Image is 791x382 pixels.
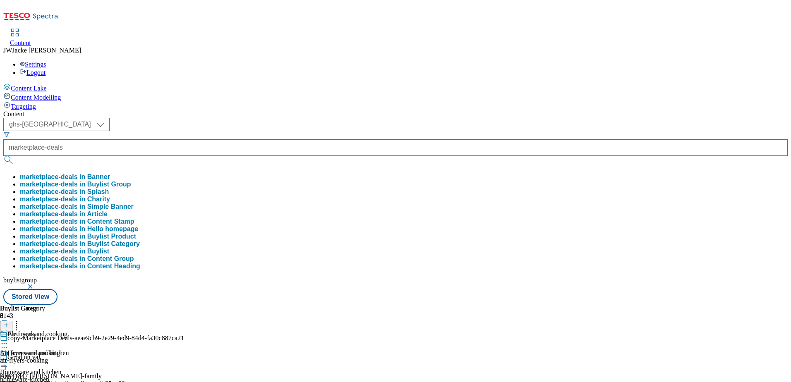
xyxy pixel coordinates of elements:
[20,210,108,218] div: marketplace-deals in
[7,330,67,338] div: Air fryers and cooking
[20,188,109,196] button: marketplace-deals in Splash
[20,173,110,181] button: marketplace-deals in Banner
[3,289,58,305] button: Stored View
[3,92,788,101] a: Content Modelling
[20,196,110,203] button: marketplace-deals in Charity
[20,61,46,68] a: Settings
[87,210,108,217] span: Article
[3,139,788,156] input: Search
[20,233,136,240] div: marketplace-deals in
[20,218,134,225] button: marketplace-deals in Content Stamp
[87,196,110,203] span: Charity
[20,248,109,255] button: marketplace-deals in Buylist
[20,263,140,270] button: marketplace-deals in Content Heading
[20,255,134,263] button: marketplace-deals in Content Group
[20,233,136,240] button: marketplace-deals in Buylist Product
[20,240,140,248] div: marketplace-deals in
[11,103,36,110] span: Targeting
[20,210,108,218] button: marketplace-deals in Article
[7,334,184,342] div: copy-Marketplace Deals-aeae9cb9-2e29-4ed9-84d4-fa30c887ca21
[20,225,138,233] button: marketplace-deals in Hello homepage
[10,29,31,47] a: Content
[20,181,131,188] div: marketplace-deals in
[20,69,46,76] a: Logout
[87,218,134,225] span: Content Stamp
[87,255,134,262] span: Content Group
[20,196,110,203] div: marketplace-deals in
[87,233,136,240] span: Buylist Product
[20,203,134,210] button: marketplace-deals in Simple Banner
[87,240,140,247] span: Buylist Category
[87,181,131,188] span: Buylist Group
[11,85,47,92] span: Content Lake
[3,277,37,284] span: buylistgroup
[11,94,61,101] span: Content Modelling
[20,181,131,188] button: marketplace-deals in Buylist Group
[20,255,134,263] div: marketplace-deals in
[3,110,788,118] div: Content
[12,47,81,54] span: Jacke [PERSON_NAME]
[10,39,31,46] span: Content
[3,83,788,92] a: Content Lake
[20,240,140,248] button: marketplace-deals in Buylist Category
[20,218,134,225] div: marketplace-deals in
[3,47,12,54] span: JW
[3,101,788,110] a: Targeting
[3,131,10,138] svg: Search Filters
